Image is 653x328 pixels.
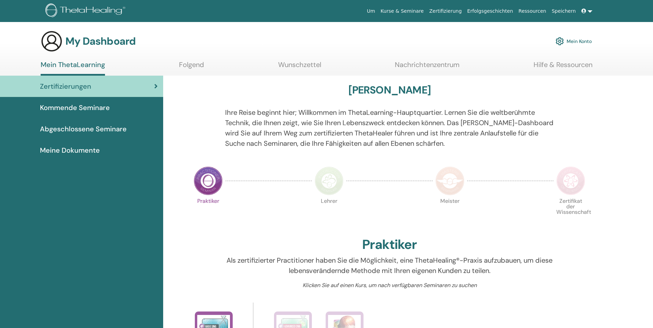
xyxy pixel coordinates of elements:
[426,5,464,18] a: Zertifizierung
[556,35,564,47] img: cog.svg
[41,30,63,52] img: generic-user-icon.jpg
[45,3,128,19] img: logo.png
[40,81,91,91] span: Zertifizierungen
[40,124,127,134] span: Abgeschlossene Seminare
[194,198,223,227] p: Praktiker
[362,237,417,253] h2: Praktiker
[556,198,585,227] p: Zertifikat der Wissenschaft
[348,84,431,96] h3: [PERSON_NAME]
[435,198,464,227] p: Meister
[534,61,592,74] a: Hilfe & Ressourcen
[378,5,426,18] a: Kurse & Seminare
[516,5,549,18] a: Ressourcen
[364,5,378,18] a: Um
[65,35,136,47] h3: My Dashboard
[194,166,223,195] img: Practitioner
[179,61,204,74] a: Folgend
[40,102,110,113] span: Kommende Seminare
[435,166,464,195] img: Master
[278,61,321,74] a: Wunschzettel
[556,34,592,49] a: Mein Konto
[225,255,554,276] p: Als zertifizierter Practitioner haben Sie die Möglichkeit, eine ThetaHealing®-Praxis aufzubauen, ...
[315,166,344,195] img: Instructor
[549,5,579,18] a: Speichern
[225,281,554,289] p: Klicken Sie auf einen Kurs, um nach verfügbaren Seminaren zu suchen
[464,5,516,18] a: Erfolgsgeschichten
[41,61,105,76] a: Mein ThetaLearning
[556,166,585,195] img: Certificate of Science
[395,61,460,74] a: Nachrichtenzentrum
[40,145,100,155] span: Meine Dokumente
[225,107,554,149] p: Ihre Reise beginnt hier; Willkommen im ThetaLearning-Hauptquartier. Lernen Sie die weltberühmte T...
[315,198,344,227] p: Lehrer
